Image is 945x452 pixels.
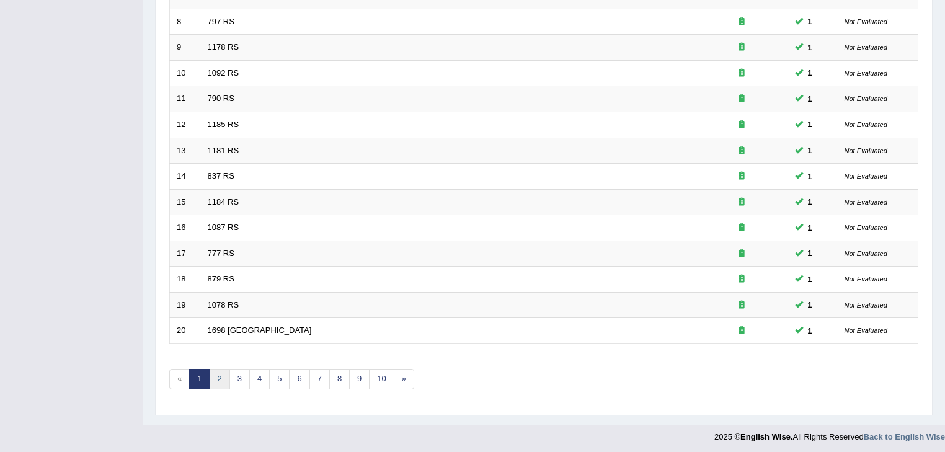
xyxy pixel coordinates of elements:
[702,42,781,53] div: Exam occurring question
[170,267,201,293] td: 18
[803,92,817,105] span: You can still take this question
[702,93,781,105] div: Exam occurring question
[170,86,201,112] td: 11
[702,222,781,234] div: Exam occurring question
[803,66,817,79] span: You can still take this question
[803,221,817,234] span: You can still take this question
[394,369,414,389] a: »
[170,215,201,241] td: 16
[208,274,234,283] a: 879 RS
[170,164,201,190] td: 14
[845,95,887,102] small: Not Evaluated
[169,369,190,389] span: «
[208,17,234,26] a: 797 RS
[208,94,234,103] a: 790 RS
[702,325,781,337] div: Exam occurring question
[170,35,201,61] td: 9
[702,248,781,260] div: Exam occurring question
[170,241,201,267] td: 17
[170,112,201,138] td: 12
[170,60,201,86] td: 10
[803,41,817,54] span: You can still take this question
[208,146,239,155] a: 1181 RS
[845,43,887,51] small: Not Evaluated
[845,18,887,25] small: Not Evaluated
[845,69,887,77] small: Not Evaluated
[845,224,887,231] small: Not Evaluated
[803,298,817,311] span: You can still take this question
[845,327,887,334] small: Not Evaluated
[208,120,239,129] a: 1185 RS
[702,145,781,157] div: Exam occurring question
[803,144,817,157] span: You can still take this question
[803,195,817,208] span: You can still take this question
[845,198,887,206] small: Not Evaluated
[803,15,817,28] span: You can still take this question
[208,171,234,180] a: 837 RS
[740,432,792,441] strong: English Wise.
[702,273,781,285] div: Exam occurring question
[845,275,887,283] small: Not Evaluated
[803,247,817,260] span: You can still take this question
[845,147,887,154] small: Not Evaluated
[229,369,250,389] a: 3
[170,318,201,344] td: 20
[269,369,290,389] a: 5
[209,369,229,389] a: 2
[170,9,201,35] td: 8
[714,425,945,443] div: 2025 © All Rights Reserved
[702,68,781,79] div: Exam occurring question
[864,432,945,441] a: Back to English Wise
[702,299,781,311] div: Exam occurring question
[208,42,239,51] a: 1178 RS
[845,301,887,309] small: Not Evaluated
[208,197,239,206] a: 1184 RS
[369,369,394,389] a: 10
[208,326,312,335] a: 1698 [GEOGRAPHIC_DATA]
[845,172,887,180] small: Not Evaluated
[803,273,817,286] span: You can still take this question
[845,250,887,257] small: Not Evaluated
[803,118,817,131] span: You can still take this question
[170,292,201,318] td: 19
[189,369,210,389] a: 1
[170,189,201,215] td: 15
[702,119,781,131] div: Exam occurring question
[208,68,239,78] a: 1092 RS
[309,369,330,389] a: 7
[702,16,781,28] div: Exam occurring question
[208,223,239,232] a: 1087 RS
[329,369,350,389] a: 8
[803,170,817,183] span: You can still take this question
[208,300,239,309] a: 1078 RS
[702,197,781,208] div: Exam occurring question
[349,369,370,389] a: 9
[249,369,270,389] a: 4
[845,121,887,128] small: Not Evaluated
[170,138,201,164] td: 13
[803,324,817,337] span: You can still take this question
[208,249,234,258] a: 777 RS
[289,369,309,389] a: 6
[702,171,781,182] div: Exam occurring question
